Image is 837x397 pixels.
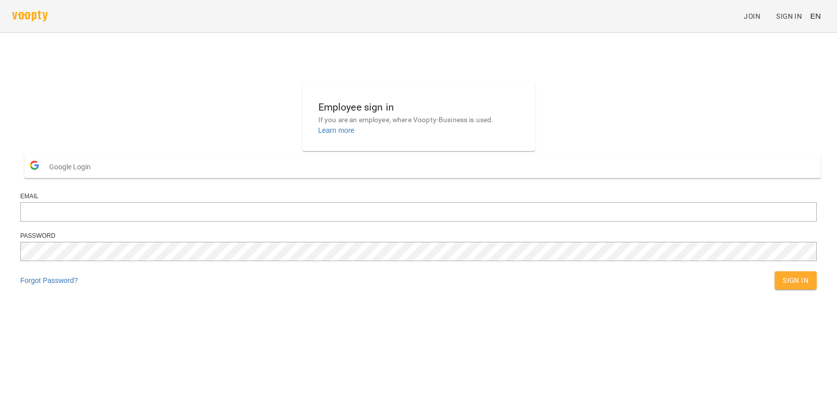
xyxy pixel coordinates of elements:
button: Sign In [775,271,817,290]
button: Employee sign inIf you are an employee, where Voopty-Business is used.Learn more [310,91,527,143]
button: EN [806,7,825,25]
a: Learn more [318,126,355,134]
a: Forgot Password? [20,276,78,284]
span: Google Login [49,157,96,177]
a: Sign In [772,7,806,25]
button: Google Login [24,155,821,178]
span: Sign In [783,274,809,286]
div: Password [20,232,817,240]
h6: Employee sign in [318,99,519,115]
span: Sign In [776,10,802,22]
a: Join [740,7,772,25]
span: Join [744,10,760,22]
img: voopty.png [12,11,48,21]
p: If you are an employee, where Voopty-Business is used. [318,115,519,125]
div: Email [20,192,817,201]
span: EN [810,11,821,21]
